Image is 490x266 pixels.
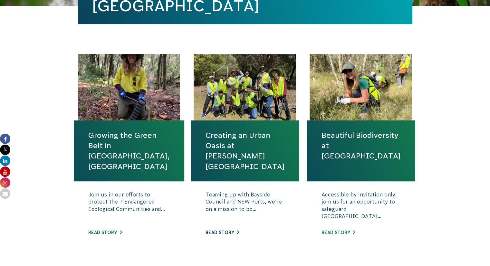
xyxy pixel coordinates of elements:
a: Read story [88,230,122,235]
p: Teaming up with Bayside Council and NSW Ports, we’re on a mission to bo... [205,191,284,223]
p: Join us in our efforts to protect the 7 Endangered Ecological Communities and... [88,191,170,223]
a: Growing the Green Belt in [GEOGRAPHIC_DATA], [GEOGRAPHIC_DATA] [88,130,170,172]
a: Creating an Urban Oasis at [PERSON_NAME][GEOGRAPHIC_DATA] [205,130,284,172]
a: Beautiful Biodiversity at [GEOGRAPHIC_DATA] [321,130,400,161]
a: Read story [321,230,355,235]
p: Accessible by invitation only, join us for an opportunity to safeguard [GEOGRAPHIC_DATA]... [321,191,400,223]
a: Read story [205,230,239,235]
